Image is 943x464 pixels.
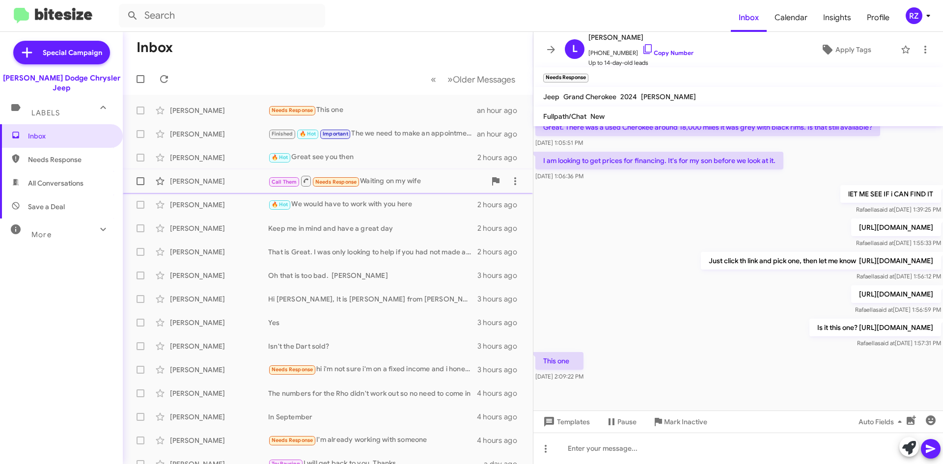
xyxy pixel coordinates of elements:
div: 3 hours ago [477,271,525,280]
span: Rafaella [DATE] 1:56:12 PM [857,273,941,280]
span: said at [876,306,893,313]
span: Rafaella [DATE] 1:57:31 PM [857,339,941,347]
input: Search [119,4,325,27]
span: [PHONE_NUMBER] [588,43,693,58]
div: I'm already working with someone [268,435,477,446]
div: 2 hours ago [477,247,525,257]
span: Labels [31,109,60,117]
span: 🔥 Hot [300,131,316,137]
span: Call Them [272,179,297,185]
span: Inbox [28,131,111,141]
div: Isn't the Dart sold? [268,341,477,351]
span: Mark Inactive [664,413,707,431]
div: [PERSON_NAME] [170,200,268,210]
div: Keep me in mind and have a great day [268,223,477,233]
span: said at [877,239,894,246]
div: [PERSON_NAME] [170,153,268,163]
a: Profile [859,3,897,32]
p: This one [535,352,583,370]
div: This one [268,105,477,116]
span: Rafaella [DATE] 1:55:33 PM [856,239,941,246]
span: Apply Tags [835,41,871,58]
a: Copy Number [642,49,693,56]
div: [PERSON_NAME] [170,388,268,398]
div: RZ [906,7,922,24]
span: Needs Response [28,155,111,164]
div: The we need to make an appointment. When are you available? Let me know [PERSON_NAME] [268,128,477,139]
div: Yes [268,318,477,328]
span: All Conversations [28,178,83,188]
span: [PERSON_NAME] [641,92,696,101]
div: In September [268,412,477,422]
span: Fullpath/Chat [543,112,586,121]
span: Grand Cherokee [563,92,616,101]
span: Up to 14-day-old leads [588,58,693,68]
div: 2 hours ago [477,223,525,233]
span: [DATE] 1:05:51 PM [535,139,583,146]
span: Pause [617,413,637,431]
p: lET ME SEE IF i CAN FIND IT [840,185,941,203]
div: [PERSON_NAME] [170,294,268,304]
div: That is Great. I was only looking to help if you had not made a decision. [PERSON_NAME] [268,247,477,257]
span: New [590,112,605,121]
div: 4 hours ago [477,412,525,422]
span: Finished [272,131,293,137]
span: Auto Fields [859,413,906,431]
h1: Inbox [137,40,173,55]
div: [PERSON_NAME] [170,412,268,422]
div: [PERSON_NAME] [170,106,268,115]
a: Insights [815,3,859,32]
span: « [431,73,436,85]
span: More [31,230,52,239]
button: Mark Inactive [644,413,715,431]
div: [PERSON_NAME] [170,247,268,257]
div: [PERSON_NAME] [170,365,268,375]
button: RZ [897,7,932,24]
span: L [572,41,578,57]
div: an hour ago [477,129,525,139]
div: hi i'm not sure i'm on a fixed income and i honestly don't know if i can afford it. my credit is ... [268,364,477,375]
div: 2 hours ago [477,200,525,210]
div: 3 hours ago [477,318,525,328]
span: Needs Response [272,107,313,113]
div: 2 hours ago [477,153,525,163]
div: 3 hours ago [477,341,525,351]
div: [PERSON_NAME] [170,129,268,139]
p: Is it this one? [URL][DOMAIN_NAME] [809,319,941,336]
nav: Page navigation example [425,69,521,89]
span: Older Messages [453,74,515,85]
span: Inbox [731,3,767,32]
span: 🔥 Hot [272,154,288,161]
div: 3 hours ago [477,294,525,304]
p: [URL][DOMAIN_NAME] [851,285,941,303]
span: Rafaella [DATE] 1:56:59 PM [855,306,941,313]
span: said at [878,339,895,347]
div: [PERSON_NAME] [170,341,268,351]
p: I am looking to get prices for financing. It's for my son before we look at it. [535,152,783,169]
span: Needs Response [272,437,313,443]
span: said at [877,273,894,280]
div: Oh that is too bad. [PERSON_NAME] [268,271,477,280]
button: Previous [425,69,442,89]
button: Pause [598,413,644,431]
div: [PERSON_NAME] [170,436,268,445]
button: Templates [533,413,598,431]
div: 3 hours ago [477,365,525,375]
span: Rafaella [DATE] 1:39:25 PM [856,206,941,213]
span: » [447,73,453,85]
div: Great see you then [268,152,477,163]
div: 4 hours ago [477,388,525,398]
span: Templates [541,413,590,431]
span: 2024 [620,92,637,101]
span: Save a Deal [28,202,65,212]
span: [DATE] 1:06:36 PM [535,172,583,180]
div: an hour ago [477,106,525,115]
div: We would have to work with you here [268,199,477,210]
button: Apply Tags [795,41,896,58]
span: Needs Response [315,179,357,185]
span: [PERSON_NAME] [588,31,693,43]
div: [PERSON_NAME] [170,223,268,233]
div: Hi [PERSON_NAME], It is [PERSON_NAME] from [PERSON_NAME] in [GEOGRAPHIC_DATA] So when would you l... [268,294,477,304]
